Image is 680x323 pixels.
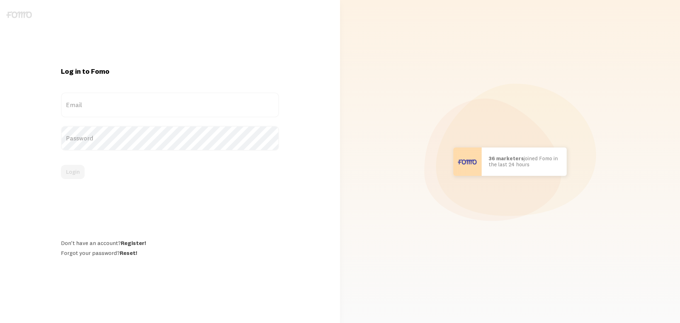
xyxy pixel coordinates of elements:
[121,239,146,246] a: Register!
[120,249,137,256] a: Reset!
[489,155,524,162] b: 36 marketers
[61,249,279,256] div: Forgot your password?
[489,156,560,167] p: joined Fomo in the last 24 hours
[61,67,279,76] h1: Log in to Fomo
[6,11,32,18] img: fomo-logo-gray-b99e0e8ada9f9040e2984d0d95b3b12da0074ffd48d1e5cb62ac37fc77b0b268.svg
[453,147,482,176] img: User avatar
[61,239,279,246] div: Don't have an account?
[61,126,279,151] label: Password
[61,93,279,117] label: Email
